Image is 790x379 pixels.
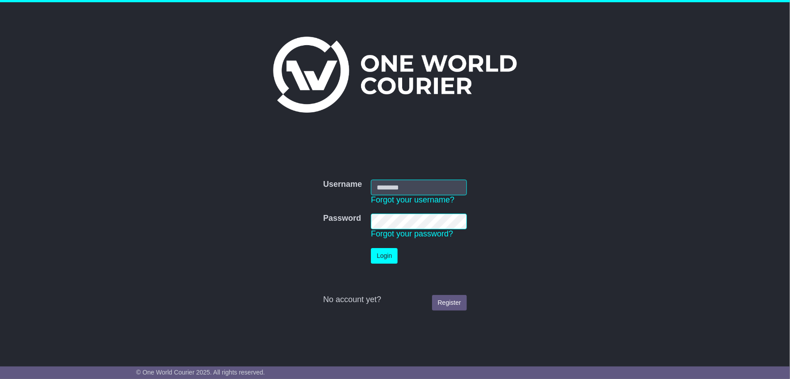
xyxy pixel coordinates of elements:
label: Username [323,180,362,189]
span: © One World Courier 2025. All rights reserved. [136,369,265,376]
a: Forgot your username? [371,195,454,204]
img: One World [273,37,517,113]
div: No account yet? [323,295,467,305]
label: Password [323,214,361,223]
button: Login [371,248,398,264]
a: Register [432,295,467,311]
a: Forgot your password? [371,229,453,238]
